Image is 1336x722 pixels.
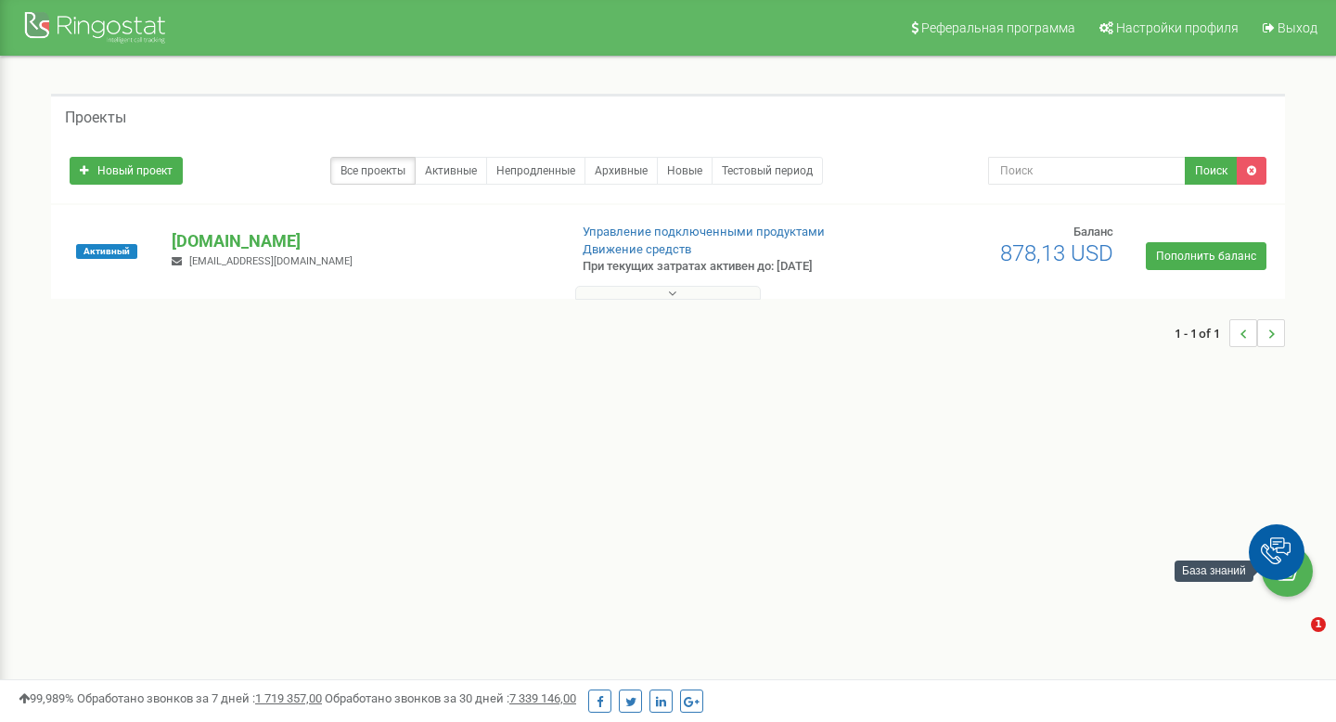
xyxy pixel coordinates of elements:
span: Настройки профиля [1116,20,1239,35]
span: Выход [1278,20,1317,35]
span: Обработано звонков за 30 дней : [325,691,576,705]
button: Поиск [1185,157,1238,185]
input: Поиск [988,157,1186,185]
p: [DOMAIN_NAME] [172,229,552,253]
span: [EMAIL_ADDRESS][DOMAIN_NAME] [189,255,353,267]
a: Все проекты [330,157,416,185]
u: 1 719 357,00 [255,691,322,705]
span: 99,989% [19,691,74,705]
span: 1 - 1 of 1 [1175,319,1229,347]
iframe: Intercom live chat [1273,617,1317,662]
span: 878,13 USD [1000,240,1113,266]
a: Пополнить баланс [1146,242,1266,270]
a: Активные [415,157,487,185]
h5: Проекты [65,110,126,126]
a: Непродленные [486,157,585,185]
a: Новый проект [70,157,183,185]
span: Активный [76,244,137,259]
a: Тестовый период [712,157,823,185]
p: При текущих затратах активен до: [DATE] [583,258,861,276]
span: 1 [1311,617,1326,632]
span: Баланс [1073,225,1113,239]
a: Движение средств [583,242,691,256]
a: Архивные [584,157,658,185]
a: Управление подключенными продуктами [583,225,825,239]
div: База знаний [1175,561,1253,582]
a: Новые [657,157,713,185]
nav: ... [1175,301,1285,366]
span: Реферальная программа [921,20,1075,35]
u: 7 339 146,00 [509,691,576,705]
span: Обработано звонков за 7 дней : [77,691,322,705]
